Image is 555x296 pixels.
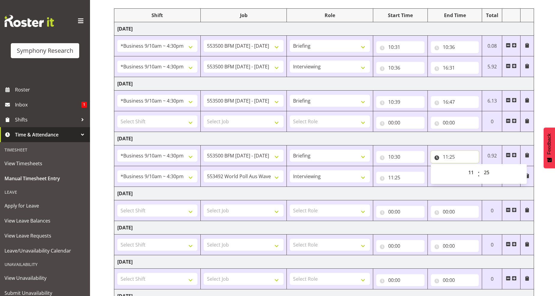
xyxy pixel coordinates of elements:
img: Rosterit website logo [4,15,54,27]
input: Click to select... [431,62,479,74]
span: : [478,166,480,181]
a: View Unavailability [1,271,88,286]
span: Apply for Leave [4,201,85,210]
span: Time & Attendance [15,130,78,139]
div: Shift [117,12,197,19]
input: Click to select... [431,117,479,129]
td: [DATE] [114,132,534,145]
input: Click to select... [376,240,424,252]
div: Start Time [376,12,424,19]
td: 5.92 [482,56,502,77]
span: Inbox [15,100,81,109]
a: Leave/Unavailability Calendar [1,243,88,258]
td: [DATE] [114,221,534,235]
td: 6.13 [482,91,502,111]
span: View Leave Requests [4,231,85,240]
input: Click to select... [376,41,424,53]
a: Apply for Leave [1,198,88,213]
input: Click to select... [376,117,424,129]
td: [DATE] [114,22,534,36]
div: Total [485,12,499,19]
input: Click to select... [376,206,424,218]
td: [DATE] [114,77,534,91]
td: [DATE] [114,187,534,200]
td: [DATE] [114,255,534,269]
a: View Timesheets [1,156,88,171]
span: Leave/Unavailability Calendar [4,246,85,255]
a: Manual Timesheet Entry [1,171,88,186]
button: Feedback - Show survey [544,127,555,168]
span: View Leave Balances [4,216,85,225]
td: 0.92 [482,145,502,166]
td: 0 [482,111,502,132]
input: Click to select... [376,151,424,163]
td: 0 [482,200,502,221]
input: Click to select... [376,62,424,74]
div: Leave [1,186,88,198]
input: Click to select... [431,96,479,108]
div: Symphony Research [17,46,73,55]
div: Unavailability [1,258,88,271]
span: Feedback [547,133,552,154]
span: 1 [81,102,87,108]
div: Timesheet [1,144,88,156]
input: Click to select... [376,274,424,286]
input: Click to select... [431,240,479,252]
td: 0 [482,269,502,289]
td: 0 [482,235,502,255]
span: Manual Timesheet Entry [4,174,85,183]
span: View Unavailability [4,274,85,283]
span: Roster [15,85,87,94]
input: Click to select... [376,172,424,184]
div: End Time [431,12,479,19]
a: View Leave Balances [1,213,88,228]
input: Click to select... [376,96,424,108]
input: Click to select... [431,274,479,286]
input: Click to select... [431,41,479,53]
td: 0.08 [482,36,502,56]
input: Click to select... [431,206,479,218]
input: Click to select... [431,151,479,163]
a: View Leave Requests [1,228,88,243]
div: Role [290,12,370,19]
span: View Timesheets [4,159,85,168]
span: Shifts [15,115,78,124]
div: Job [204,12,284,19]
